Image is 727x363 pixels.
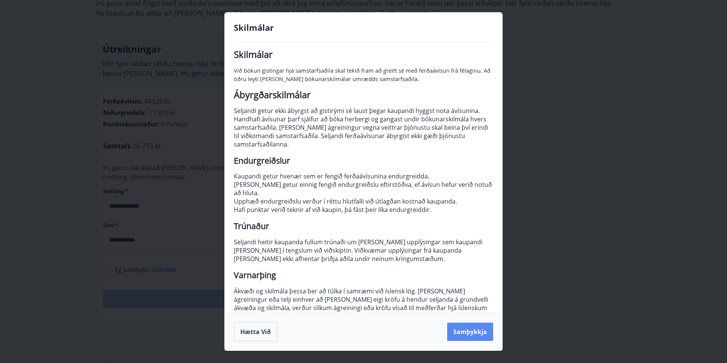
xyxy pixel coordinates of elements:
[234,269,276,280] span: Varnarþing
[234,22,493,33] h4: Skilmálar
[234,220,269,231] span: Trúnaður
[234,205,431,214] span: Hafi punktar verið teknir af við kaupin, þá fást þeir líka endurgreiddir.
[234,107,493,148] p: Seljandi getur ekki ábyrgst að gistirými sé laust þegar kaupandi hyggst nota ávísunina. Handhafi ...
[234,322,277,341] button: Hætta við
[234,88,311,101] span: Ábyrgðarskilmálar
[234,180,492,197] span: [PERSON_NAME] getur einnig fengið endurgreiðslu eftirstöðva, ef ávísun hefur verið notuð að hluta.
[234,172,429,180] span: Kaupandi getur hvenær sem er fengið ferðaávísunina endurgreidda.
[234,67,490,83] span: Við bókun gistingar hjá samstarfsaðila skal tekið fram að greitt sé með ferðaávísun frá félaginu....
[234,238,483,263] span: Seljandi heitir kaupanda fullum trúnaði um [PERSON_NAME] upplýsingar sem kaupandi [PERSON_NAME] í...
[234,155,290,166] span: Endurgreiðslur
[447,323,493,341] button: Samþykkja
[234,197,457,205] span: Upphæð endurgreiðslu verður í réttu hlutfalli við útlagðan kostnað kaupanda.
[234,48,273,61] span: Skilmálar
[234,287,493,320] p: Ákvæði og skilmála þessa ber að túlka í samræmi við íslensk lög. [PERSON_NAME] ágreiningur eða te...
